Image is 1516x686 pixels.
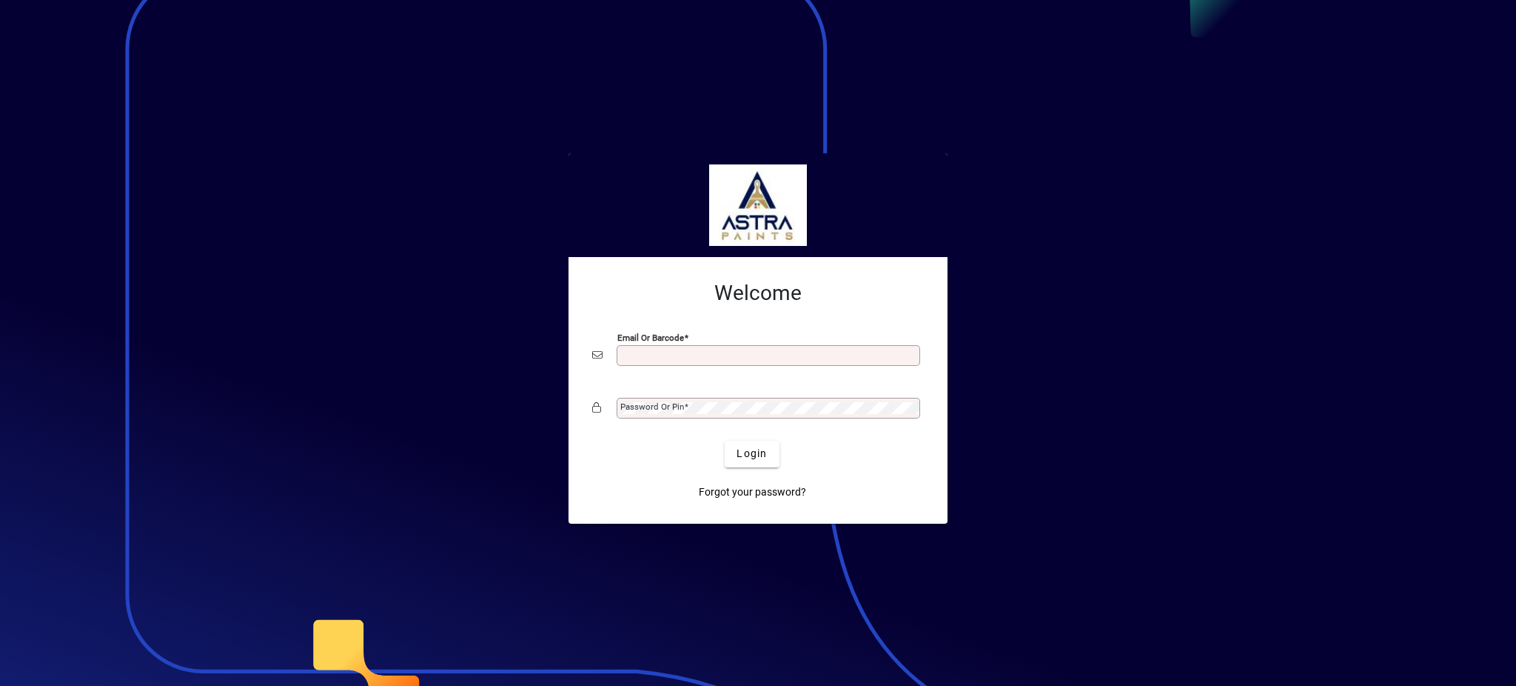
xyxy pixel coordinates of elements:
[693,479,812,506] a: Forgot your password?
[737,446,767,462] span: Login
[617,332,684,342] mat-label: Email or Barcode
[620,402,684,412] mat-label: Password or Pin
[699,484,806,500] span: Forgot your password?
[725,441,779,467] button: Login
[592,281,924,306] h2: Welcome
